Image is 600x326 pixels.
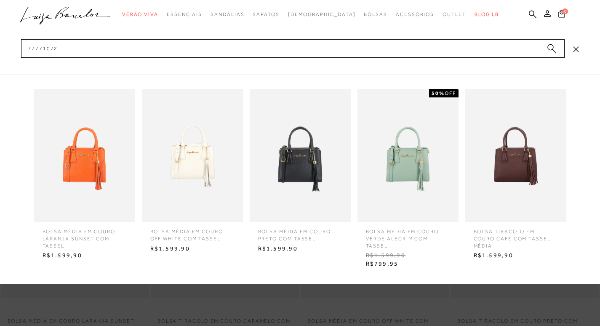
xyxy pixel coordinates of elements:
[140,89,245,255] a: BOLSA MÉDIA EM COURO OFF WHITE COM TASSEL BOLSA MÉDIA EM COURO OFF WHITE COM TASSEL R$1.599,90
[36,249,133,262] span: R$1.599,90
[122,11,158,17] span: Verão Viva
[432,90,445,96] strong: 50%
[144,222,241,242] span: BOLSA MÉDIA EM COURO OFF WHITE COM TASSEL
[142,89,243,222] img: BOLSA MÉDIA EM COURO OFF WHITE COM TASSEL
[467,249,564,262] span: R$1.599,90
[250,89,351,222] img: BOLSA MÉDIA EM COURO PRETO COM TASSEL
[475,11,499,17] span: BLOG LB
[288,11,356,17] span: [DEMOGRAPHIC_DATA]
[248,89,353,255] a: BOLSA MÉDIA EM COURO PRETO COM TASSEL BOLSA MÉDIA EM COURO PRETO COM TASSEL R$1.599,90
[360,222,456,249] span: BOLSA MÉDIA EM COURO VERDE ALECRIM COM TASSEL
[556,9,568,21] button: 0
[288,7,356,22] a: noSubCategoriesText
[252,242,349,255] span: R$1.599,90
[122,7,158,22] a: categoryNavScreenReaderText
[253,7,279,22] a: categoryNavScreenReaderText
[211,7,244,22] a: categoryNavScreenReaderText
[357,89,459,222] img: BOLSA MÉDIA EM COURO VERDE ALECRIM COM TASSEL
[32,89,137,262] a: BOLSA MÉDIA EM COURO LARANJA SUNSET COM TASSEL BOLSA MÉDIA EM COURO LARANJA SUNSET COM TASSEL R$1...
[465,89,566,222] img: BOLSA TIRACOLO EM COURO CAFÉ COM TASSEL MÉDIA
[21,39,565,58] input: Buscar.
[355,89,461,270] a: BOLSA MÉDIA EM COURO VERDE ALECRIM COM TASSEL 50%OFF BOLSA MÉDIA EM COURO VERDE ALECRIM COM TASSE...
[364,11,387,17] span: Bolsas
[396,7,434,22] a: categoryNavScreenReaderText
[467,222,564,249] span: BOLSA TIRACOLO EM COURO CAFÉ COM TASSEL MÉDIA
[463,89,568,262] a: BOLSA TIRACOLO EM COURO CAFÉ COM TASSEL MÉDIA BOLSA TIRACOLO EM COURO CAFÉ COM TASSEL MÉDIA R$1.5...
[167,11,202,17] span: Essenciais
[364,7,387,22] a: categoryNavScreenReaderText
[562,8,568,14] span: 0
[360,249,456,262] span: R$1.599,90
[445,90,456,96] span: OFF
[360,258,456,270] span: R$799,95
[443,11,466,17] span: Outlet
[167,7,202,22] a: categoryNavScreenReaderText
[36,222,133,249] span: BOLSA MÉDIA EM COURO LARANJA SUNSET COM TASSEL
[475,7,499,22] a: BLOG LB
[443,7,466,22] a: categoryNavScreenReaderText
[396,11,434,17] span: Acessórios
[34,89,135,222] img: BOLSA MÉDIA EM COURO LARANJA SUNSET COM TASSEL
[144,242,241,255] span: R$1.599,90
[211,11,244,17] span: Sandálias
[253,11,279,17] span: Sapatos
[252,222,349,242] span: BOLSA MÉDIA EM COURO PRETO COM TASSEL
